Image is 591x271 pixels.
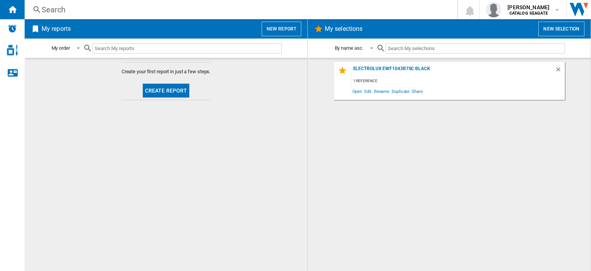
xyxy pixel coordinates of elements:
[8,24,17,33] img: alerts-logo.svg
[40,22,72,36] h2: My reports
[351,86,364,96] span: Open
[411,86,424,96] span: Share
[386,43,564,54] input: Search My selections
[391,86,411,96] span: Duplicate
[52,45,70,51] div: My order
[7,45,18,56] img: cosmetic-logo.svg
[335,45,364,51] div: By name asc.
[363,86,373,96] span: Edit
[92,43,282,54] input: Search My reports
[373,86,391,96] span: Rename
[42,4,437,15] div: Search
[508,3,549,11] span: [PERSON_NAME]
[555,66,565,76] div: Delete
[509,11,548,16] b: CATALOG SEAGATE
[262,22,301,36] button: New report
[538,22,584,36] button: New selection
[351,76,565,86] div: 1 reference
[486,2,501,17] img: profile.jpg
[323,22,364,36] h2: My selections
[143,84,190,98] button: Create report
[122,68,211,75] span: Create your first report in just a few steps.
[351,66,555,76] div: ELECTROLUX EWF1043R7SC BLACK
